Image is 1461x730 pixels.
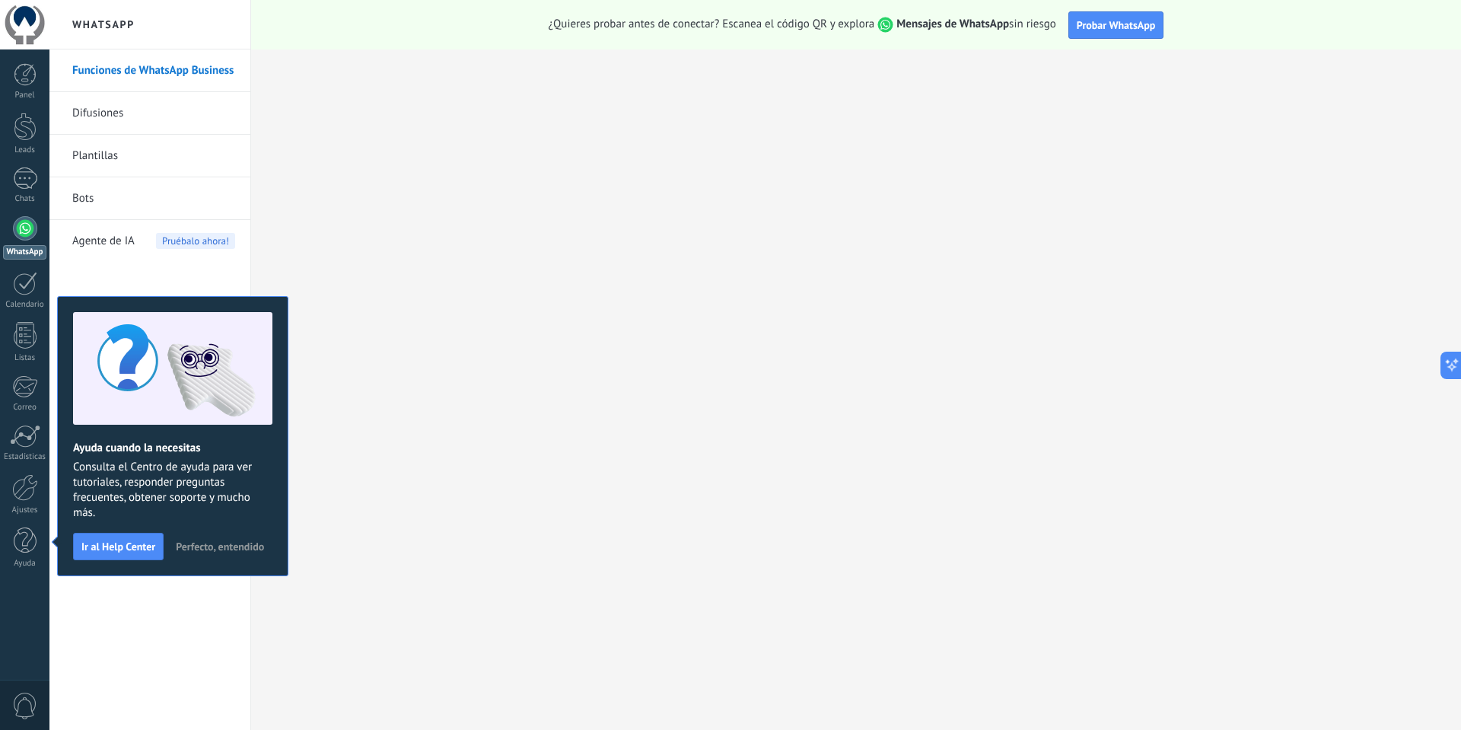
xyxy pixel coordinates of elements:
div: WhatsApp [3,245,46,260]
button: Perfecto, entendido [169,535,271,558]
h2: Ayuda cuando la necesitas [73,441,272,455]
strong: Mensajes de WhatsApp [896,17,1009,31]
a: Agente de IAPruébalo ahora! [72,220,235,263]
span: Perfecto, entendido [176,541,264,552]
div: Correo [3,403,47,413]
span: Probar WhatsApp [1077,18,1156,32]
div: Listas [3,353,47,363]
div: Ajustes [3,505,47,515]
div: Estadísticas [3,452,47,462]
span: Consulta el Centro de ayuda para ver tutoriales, responder preguntas frecuentes, obtener soporte ... [73,460,272,521]
span: ¿Quieres probar antes de conectar? Escanea el código QR y explora sin riesgo [549,17,1056,33]
li: Funciones de WhatsApp Business [49,49,250,92]
button: Probar WhatsApp [1068,11,1164,39]
div: Ayuda [3,559,47,569]
li: Difusiones [49,92,250,135]
div: Panel [3,91,47,100]
a: Difusiones [72,92,235,135]
div: Leads [3,145,47,155]
div: Chats [3,194,47,204]
a: Funciones de WhatsApp Business [72,49,235,92]
span: Pruébalo ahora! [156,233,235,249]
a: Bots [72,177,235,220]
div: Calendario [3,300,47,310]
button: Ir al Help Center [73,533,164,560]
li: Bots [49,177,250,220]
span: Ir al Help Center [81,541,155,552]
li: Plantillas [49,135,250,177]
li: Agente de IA [49,220,250,262]
span: Agente de IA [72,220,135,263]
a: Plantillas [72,135,235,177]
